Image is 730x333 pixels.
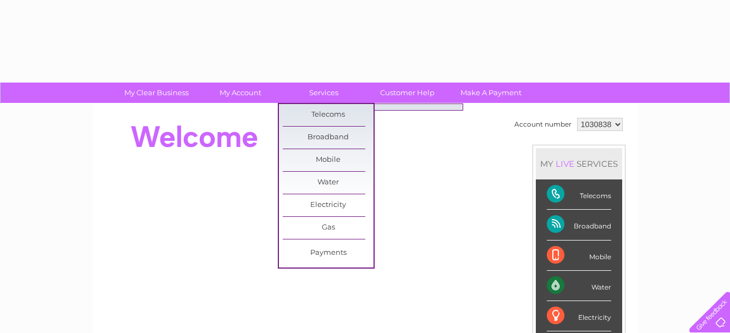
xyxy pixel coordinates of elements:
[283,194,374,216] a: Electricity
[283,172,374,194] a: Water
[283,104,374,126] a: Telecoms
[278,83,369,103] a: Services
[547,241,611,271] div: Mobile
[553,159,577,169] div: LIVE
[536,148,622,179] div: MY SERVICES
[547,301,611,331] div: Electricity
[547,271,611,301] div: Water
[283,149,374,171] a: Mobile
[512,115,574,134] td: Account number
[375,104,466,126] a: Fault
[283,127,374,149] a: Broadband
[547,210,611,240] div: Broadband
[283,242,374,264] a: Payments
[111,83,202,103] a: My Clear Business
[283,217,374,239] a: Gas
[195,83,286,103] a: My Account
[547,179,611,210] div: Telecoms
[362,83,453,103] a: Customer Help
[446,83,536,103] a: Make A Payment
